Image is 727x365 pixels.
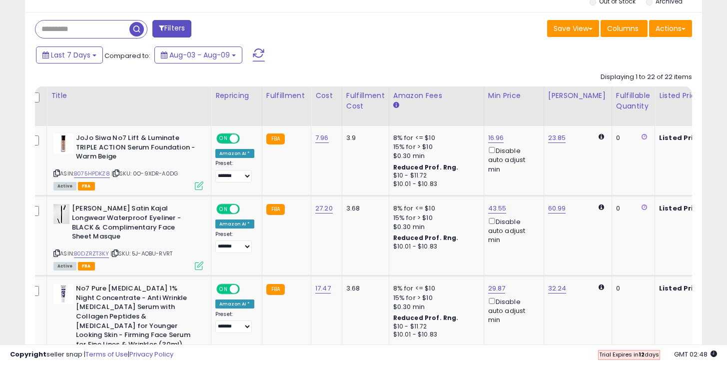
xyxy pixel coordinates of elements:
[393,330,476,339] div: $10.01 - $10.83
[547,20,599,37] button: Save View
[74,169,110,178] a: B075HPDKZ8
[548,283,567,293] a: 32.24
[169,50,230,60] span: Aug-03 - Aug-09
[393,90,480,101] div: Amazon Fees
[217,134,230,143] span: ON
[346,204,381,213] div: 3.68
[601,72,692,82] div: Displaying 1 to 22 of 22 items
[393,284,476,293] div: 8% for <= $10
[393,180,476,188] div: $10.01 - $10.83
[129,349,173,359] a: Privacy Policy
[238,285,254,293] span: OFF
[393,101,399,110] small: Amazon Fees.
[393,233,459,242] b: Reduced Prof. Rng.
[53,284,73,304] img: 316pzGJ3stL._SL40_.jpg
[607,23,639,33] span: Columns
[266,284,285,295] small: FBA
[315,90,338,101] div: Cost
[217,205,230,213] span: ON
[601,20,648,37] button: Columns
[53,204,69,224] img: 41-3ZOnt9FL._SL40_.jpg
[346,90,385,111] div: Fulfillment Cost
[85,349,128,359] a: Terms of Use
[548,133,566,143] a: 23.85
[217,285,230,293] span: ON
[548,203,566,213] a: 60.99
[659,133,705,142] b: Listed Price:
[10,349,46,359] strong: Copyright
[266,90,307,101] div: Fulfillment
[393,302,476,311] div: $0.30 min
[53,262,76,270] span: All listings currently available for purchase on Amazon
[215,299,254,308] div: Amazon AI *
[599,350,659,358] span: Trial Expires in days
[215,90,258,101] div: Repricing
[393,133,476,142] div: 8% for <= $10
[488,90,540,101] div: Min Price
[393,142,476,151] div: 15% for > $10
[78,182,95,190] span: FBA
[393,313,459,322] b: Reduced Prof. Rng.
[616,284,647,293] div: 0
[548,90,608,101] div: [PERSON_NAME]
[639,350,645,358] b: 12
[53,133,73,153] img: 31OP01tWzQL._SL40_.jpg
[393,242,476,251] div: $10.01 - $10.83
[76,284,197,351] b: No7 Pure [MEDICAL_DATA] 1% Night Concentrate - Anti Wrinkle [MEDICAL_DATA] Serum with Collagen Pe...
[152,20,191,37] button: Filters
[674,349,717,359] span: 2025-08-17 02:48 GMT
[76,133,197,164] b: JoJo Siwa No7 Lift & Luminate TRIPLE ACTION Serum Foundation - Warm Beige
[266,204,285,215] small: FBA
[215,231,254,253] div: Preset:
[393,204,476,213] div: 8% for <= $10
[72,204,193,243] b: [PERSON_NAME] Satin Kajal Longwear Waterproof Eyeliner - BLACK & Complimentary Face Sheet Masque
[488,145,536,174] div: Disable auto adjust min
[111,169,178,177] span: | SKU: 0O-9XDR-A0DG
[74,249,109,258] a: B0DZRZT3KY
[616,90,651,111] div: Fulfillable Quantity
[659,203,705,213] b: Listed Price:
[488,133,504,143] a: 16.96
[10,350,173,359] div: seller snap | |
[616,204,647,213] div: 0
[346,133,381,142] div: 3.9
[110,249,172,257] span: | SKU: 5J-AOBU-RVRT
[238,205,254,213] span: OFF
[215,219,254,228] div: Amazon AI *
[616,133,647,142] div: 0
[315,203,333,213] a: 27.20
[266,133,285,144] small: FBA
[51,50,90,60] span: Last 7 Days
[346,284,381,293] div: 3.68
[488,216,536,245] div: Disable auto adjust min
[659,283,705,293] b: Listed Price:
[393,293,476,302] div: 15% for > $10
[393,222,476,231] div: $0.30 min
[78,262,95,270] span: FBA
[215,311,254,333] div: Preset:
[393,213,476,222] div: 15% for > $10
[393,163,459,171] b: Reduced Prof. Rng.
[53,182,76,190] span: All listings currently available for purchase on Amazon
[315,283,331,293] a: 17.47
[315,133,329,143] a: 7.96
[649,20,692,37] button: Actions
[154,46,242,63] button: Aug-03 - Aug-09
[104,51,150,60] span: Compared to:
[215,160,254,182] div: Preset:
[488,203,507,213] a: 43.55
[51,90,207,101] div: Title
[215,149,254,158] div: Amazon AI *
[393,171,476,180] div: $10 - $11.72
[488,283,506,293] a: 29.87
[393,151,476,160] div: $0.30 min
[53,133,203,189] div: ASIN:
[36,46,103,63] button: Last 7 Days
[393,322,476,331] div: $10 - $11.72
[53,204,203,269] div: ASIN:
[238,134,254,143] span: OFF
[488,296,536,325] div: Disable auto adjust min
